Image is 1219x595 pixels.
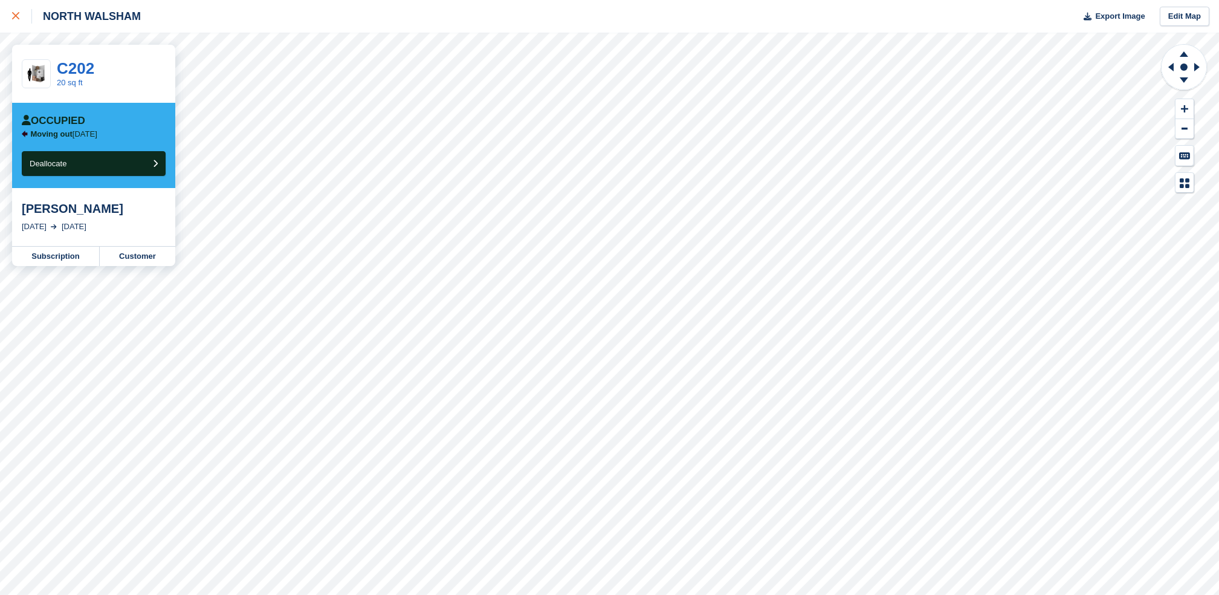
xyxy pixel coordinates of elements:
a: Subscription [12,247,100,266]
p: [DATE] [31,129,97,139]
a: 20 sq ft [57,78,83,87]
div: Occupied [22,115,85,127]
a: Customer [100,247,175,266]
img: 20-sqft-unit.jpg [22,63,50,85]
div: [DATE] [22,221,47,233]
img: arrow-right-light-icn-cde0832a797a2874e46488d9cf13f60e5c3a73dbe684e267c42b8395dfbc2abf.svg [51,224,57,229]
button: Map Legend [1175,173,1194,193]
div: [DATE] [62,221,86,233]
span: Deallocate [30,159,66,168]
button: Zoom In [1175,99,1194,119]
div: NORTH WALSHAM [32,9,141,24]
div: [PERSON_NAME] [22,201,166,216]
a: Edit Map [1160,7,1209,27]
button: Export Image [1076,7,1145,27]
img: arrow-left-icn-90495f2de72eb5bd0bd1c3c35deca35cc13f817d75bef06ecd7c0b315636ce7e.svg [22,131,28,137]
button: Zoom Out [1175,119,1194,139]
span: Export Image [1095,10,1145,22]
span: Moving out [31,129,73,138]
a: C202 [57,59,94,77]
button: Keyboard Shortcuts [1175,146,1194,166]
button: Deallocate [22,151,166,176]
